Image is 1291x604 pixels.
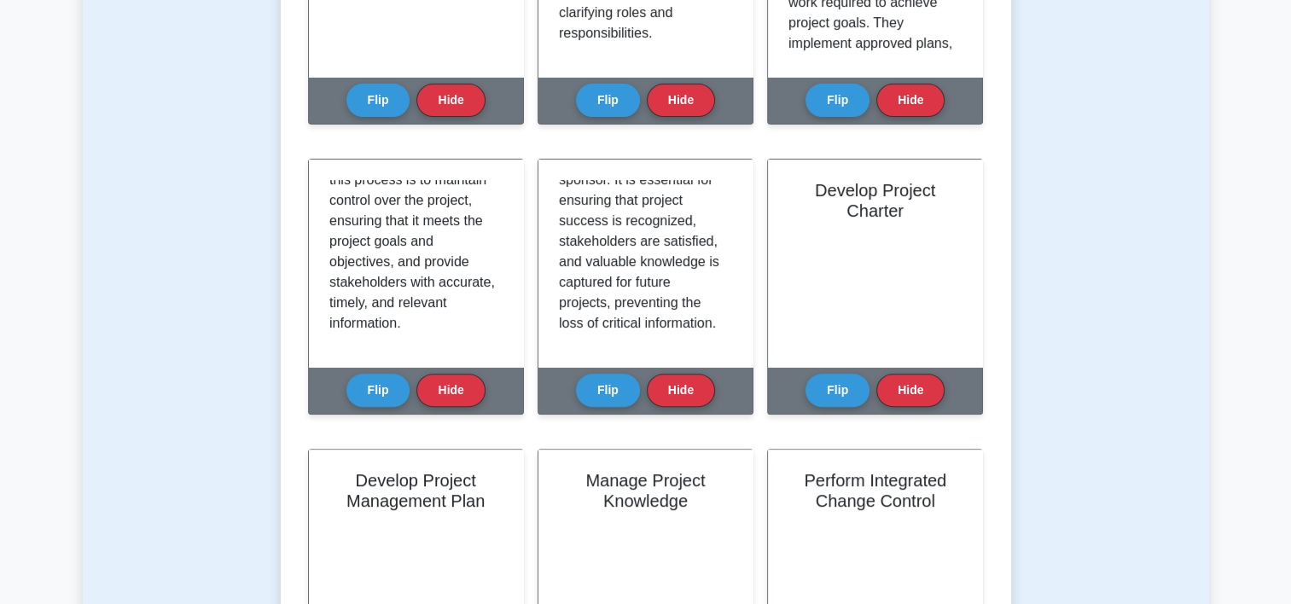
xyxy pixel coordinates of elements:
button: Hide [416,374,485,407]
h2: Develop Project Charter [788,180,962,221]
button: Hide [647,374,715,407]
button: Hide [876,84,945,117]
button: Hide [876,374,945,407]
button: Flip [576,84,640,117]
button: Flip [805,84,869,117]
h2: Perform Integrated Change Control [788,470,962,511]
button: Flip [805,374,869,407]
button: Flip [576,374,640,407]
button: Flip [346,374,410,407]
h2: Develop Project Management Plan [329,470,503,511]
button: Flip [346,84,410,117]
h2: Manage Project Knowledge [559,470,732,511]
button: Hide [416,84,485,117]
button: Hide [647,84,715,117]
